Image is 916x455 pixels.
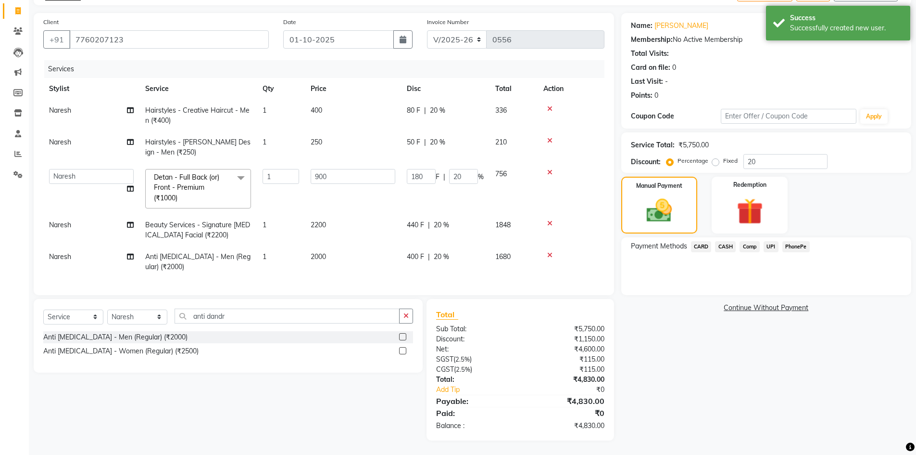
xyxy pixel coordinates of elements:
[456,365,470,373] span: 2.5%
[177,194,182,202] a: x
[139,78,257,100] th: Service
[631,111,721,121] div: Coupon Code
[305,78,401,100] th: Price
[631,49,669,59] div: Total Visits:
[631,35,673,45] div: Membership:
[728,195,771,228] img: _gift.svg
[257,78,305,100] th: Qty
[43,78,139,100] th: Stylist
[43,332,188,342] div: Anti [MEDICAL_DATA] - Men (Regular) (₹2000)
[631,21,652,31] div: Name:
[263,106,266,115] span: 1
[520,334,612,344] div: ₹1,150.00
[429,334,520,344] div: Discount:
[49,221,71,229] span: Naresh
[436,365,454,374] span: CGST
[654,91,658,101] div: 0
[428,252,430,262] span: |
[782,241,810,252] span: PhonePe
[175,309,400,324] input: Search or Scan
[436,355,453,364] span: SGST
[424,137,426,147] span: |
[631,157,661,167] div: Discount:
[489,78,538,100] th: Total
[536,385,612,395] div: ₹0
[764,241,778,252] span: UPI
[263,252,266,261] span: 1
[145,138,251,156] span: Hairstyles - [PERSON_NAME] Design - Men (₹250)
[311,221,326,229] span: 2200
[715,241,736,252] span: CASH
[520,324,612,334] div: ₹5,750.00
[478,172,484,182] span: %
[520,407,612,419] div: ₹0
[495,252,511,261] span: 1680
[49,106,71,115] span: Naresh
[428,220,430,230] span: |
[434,252,449,262] span: 20 %
[495,106,507,115] span: 336
[429,364,520,375] div: ( )
[49,252,71,261] span: Naresh
[665,77,668,87] div: -
[678,140,709,150] div: ₹5,750.00
[263,138,266,146] span: 1
[631,91,652,101] div: Points:
[631,77,663,87] div: Last Visit:
[430,137,445,147] span: 20 %
[311,106,322,115] span: 400
[429,375,520,385] div: Total:
[429,407,520,419] div: Paid:
[407,105,420,116] span: 80 F
[49,138,71,146] span: Naresh
[154,173,219,202] span: Detan - Full Back (or) Front - Premium (₹1000)
[44,60,612,78] div: Services
[495,138,507,146] span: 210
[631,63,670,73] div: Card on file:
[443,172,445,182] span: |
[723,156,738,165] label: Fixed
[538,78,604,100] th: Action
[639,196,680,225] img: _cash.svg
[623,303,909,313] a: Continue Without Payment
[654,21,708,31] a: [PERSON_NAME]
[43,30,70,49] button: +91
[631,140,675,150] div: Service Total:
[283,18,296,26] label: Date
[427,18,469,26] label: Invoice Number
[436,172,439,182] span: F
[790,13,903,23] div: Success
[860,109,888,124] button: Apply
[429,421,520,431] div: Balance :
[520,364,612,375] div: ₹115.00
[424,105,426,116] span: |
[430,105,445,116] span: 20 %
[407,137,420,147] span: 50 F
[311,252,326,261] span: 2000
[495,221,511,229] span: 1848
[733,181,766,189] label: Redemption
[145,252,251,271] span: Anti [MEDICAL_DATA] - Men (Regular) (₹2000)
[495,169,507,178] span: 756
[672,63,676,73] div: 0
[790,23,903,33] div: Successfully created new user.
[740,241,760,252] span: Comp
[429,344,520,354] div: Net:
[520,354,612,364] div: ₹115.00
[434,220,449,230] span: 20 %
[631,241,687,251] span: Payment Methods
[436,310,458,320] span: Total
[407,220,424,230] span: 440 F
[691,241,712,252] span: CARD
[263,221,266,229] span: 1
[145,106,250,125] span: Hairstyles - Creative Haircut - Men (₹400)
[520,395,612,407] div: ₹4,830.00
[678,156,708,165] label: Percentage
[520,421,612,431] div: ₹4,830.00
[721,109,856,124] input: Enter Offer / Coupon Code
[401,78,489,100] th: Disc
[636,182,682,190] label: Manual Payment
[69,30,269,49] input: Search by Name/Mobile/Email/Code
[145,221,250,239] span: Beauty Services - Signature [MEDICAL_DATA] Facial (₹2200)
[429,354,520,364] div: ( )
